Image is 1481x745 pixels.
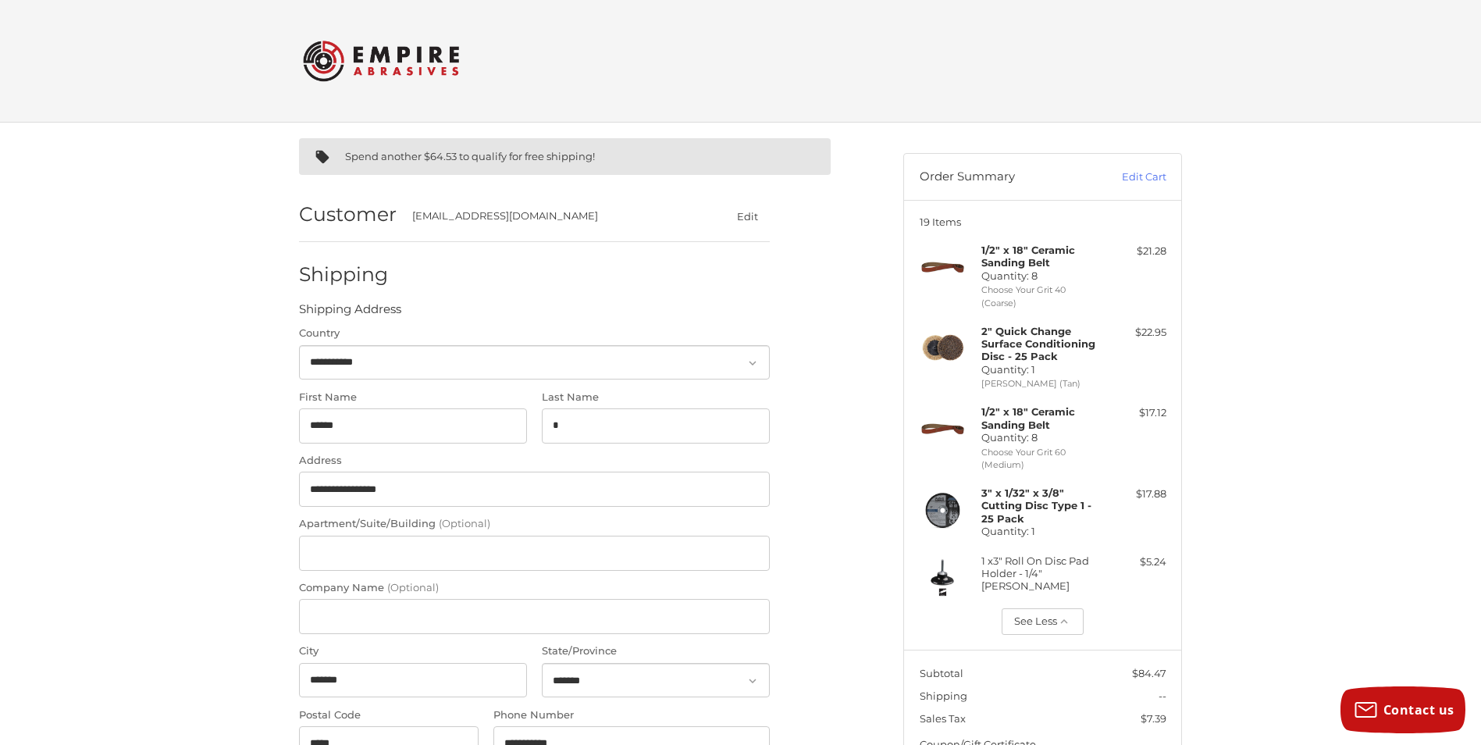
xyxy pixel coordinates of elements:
[1105,554,1166,570] div: $5.24
[1105,325,1166,340] div: $22.95
[299,301,401,326] legend: Shipping Address
[299,516,770,532] label: Apartment/Suite/Building
[1340,686,1465,733] button: Contact us
[299,326,770,341] label: Country
[981,446,1101,472] li: Choose Your Grit 60 (Medium)
[299,262,390,287] h2: Shipping
[1105,244,1166,259] div: $21.28
[299,390,527,405] label: First Name
[981,244,1101,282] h4: Quantity: 8
[724,205,770,227] button: Edit
[412,209,695,224] div: [EMAIL_ADDRESS][DOMAIN_NAME]
[542,643,770,659] label: State/Province
[1383,701,1454,718] span: Contact us
[299,708,479,723] label: Postal Code
[345,150,595,162] span: Spend another $64.53 to qualify for free shipping!
[981,554,1101,593] h4: 1 x 3" Roll On Disc Pad Holder - 1/4" [PERSON_NAME]
[1088,169,1166,185] a: Edit Cart
[299,580,770,596] label: Company Name
[1105,487,1166,502] div: $17.88
[1132,667,1166,679] span: $84.47
[920,690,967,702] span: Shipping
[920,712,966,725] span: Sales Tax
[299,453,770,469] label: Address
[981,244,1075,269] strong: 1/2" x 18" Ceramic Sanding Belt
[981,405,1101,444] h4: Quantity: 8
[981,325,1101,376] h4: Quantity: 1
[920,667,963,679] span: Subtotal
[981,405,1075,430] strong: 1/2" x 18" Ceramic Sanding Belt
[920,169,1088,185] h3: Order Summary
[387,581,439,594] small: (Optional)
[1141,712,1166,725] span: $7.39
[303,30,459,91] img: Empire Abrasives
[439,517,490,529] small: (Optional)
[981,487,1091,525] strong: 3" x 1/32" x 3/8" Cutting Disc Type 1 - 25 Pack
[920,216,1166,228] h3: 19 Items
[981,377,1101,390] li: [PERSON_NAME] (Tan)
[493,708,770,723] label: Phone Number
[981,487,1101,537] h4: Quantity: 1
[542,390,770,405] label: Last Name
[981,283,1101,309] li: Choose Your Grit 40 (Coarse)
[1105,405,1166,421] div: $17.12
[299,643,527,659] label: City
[1159,690,1166,702] span: --
[1002,608,1084,635] button: See Less
[299,202,397,226] h2: Customer
[981,325,1095,363] strong: 2" Quick Change Surface Conditioning Disc - 25 Pack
